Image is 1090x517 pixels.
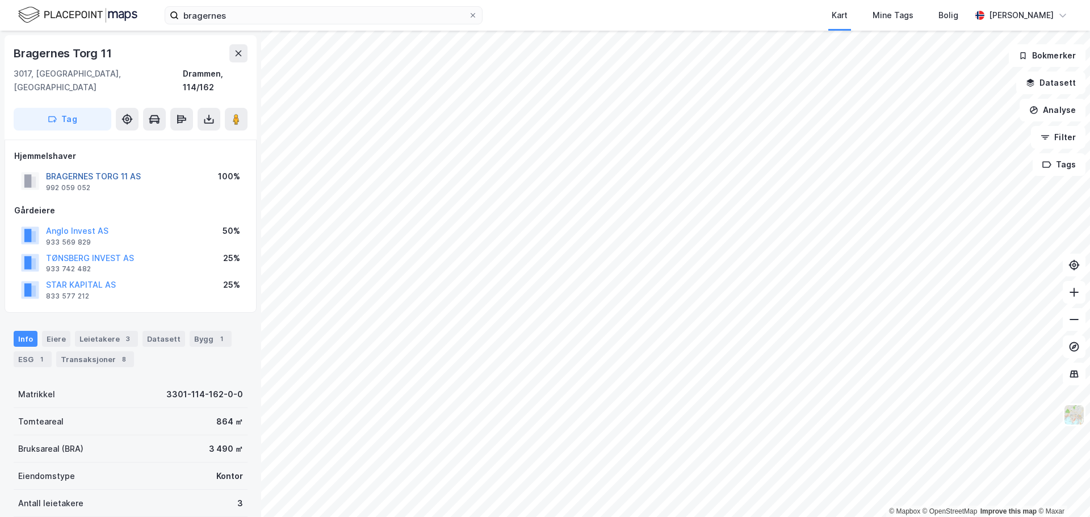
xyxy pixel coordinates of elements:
[183,67,248,94] div: Drammen, 114/162
[190,331,232,347] div: Bygg
[46,238,91,247] div: 933 569 829
[18,497,83,510] div: Antall leietakere
[18,388,55,401] div: Matrikkel
[1033,463,1090,517] iframe: Chat Widget
[1020,99,1085,121] button: Analyse
[18,469,75,483] div: Eiendomstype
[989,9,1054,22] div: [PERSON_NAME]
[1063,404,1085,426] img: Z
[18,442,83,456] div: Bruksareal (BRA)
[980,507,1037,515] a: Improve this map
[218,170,240,183] div: 100%
[873,9,913,22] div: Mine Tags
[14,108,111,131] button: Tag
[209,442,243,456] div: 3 490 ㎡
[14,44,114,62] div: Bragernes Torg 11
[1031,126,1085,149] button: Filter
[216,415,243,428] div: 864 ㎡
[46,264,91,274] div: 933 742 482
[118,354,129,365] div: 8
[18,415,64,428] div: Tomteareal
[14,67,183,94] div: 3017, [GEOGRAPHIC_DATA], [GEOGRAPHIC_DATA]
[46,292,89,301] div: 833 577 212
[14,204,247,217] div: Gårdeiere
[223,278,240,292] div: 25%
[14,331,37,347] div: Info
[223,251,240,265] div: 25%
[832,9,848,22] div: Kart
[56,351,134,367] div: Transaksjoner
[923,507,978,515] a: OpenStreetMap
[14,149,247,163] div: Hjemmelshaver
[42,331,70,347] div: Eiere
[122,333,133,344] div: 3
[75,331,138,347] div: Leietakere
[889,507,920,515] a: Mapbox
[166,388,243,401] div: 3301-114-162-0-0
[223,224,240,238] div: 50%
[216,469,243,483] div: Kontor
[216,333,227,344] div: 1
[179,7,468,24] input: Søk på adresse, matrikkel, gårdeiere, leietakere eller personer
[18,5,137,25] img: logo.f888ab2527a4732fd821a326f86c7f29.svg
[938,9,958,22] div: Bolig
[46,183,90,192] div: 992 059 052
[237,497,243,510] div: 3
[14,351,52,367] div: ESG
[1009,44,1085,67] button: Bokmerker
[1033,153,1085,176] button: Tags
[36,354,47,365] div: 1
[1016,72,1085,94] button: Datasett
[142,331,185,347] div: Datasett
